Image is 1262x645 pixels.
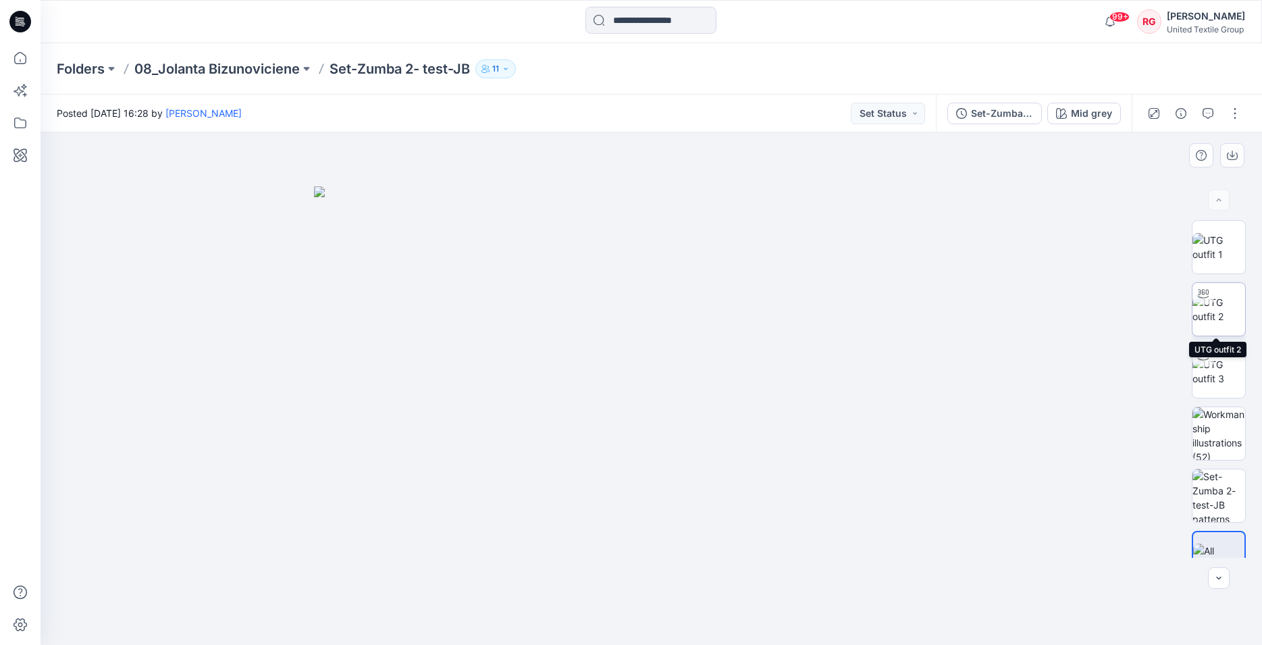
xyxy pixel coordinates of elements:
div: RG [1137,9,1161,34]
p: 11 [492,61,499,76]
img: UTG outfit 1 [1192,233,1245,261]
button: 11 [475,59,516,78]
div: [PERSON_NAME] [1167,8,1245,24]
img: UTG outfit 3 [1192,357,1245,386]
a: Folders [57,59,105,78]
p: Set-Zumba 2- test-JB [330,59,470,78]
span: 99+ [1109,11,1130,22]
img: Set-Zumba 2-test-JB patterns [1192,469,1245,522]
img: All colorways [1193,544,1244,572]
div: Set-Zumba 2- test-JB [971,106,1033,121]
button: Details [1170,103,1192,124]
img: UTG outfit 2 [1192,295,1245,324]
a: 08_Jolanta Bizunoviciene [134,59,300,78]
button: Mid grey [1047,103,1121,124]
img: Workmanship illustrations (52) [1192,407,1245,460]
div: Mid grey [1071,106,1112,121]
button: Set-Zumba 2- test-JB [947,103,1042,124]
span: Posted [DATE] 16:28 by [57,106,242,120]
div: United Textile Group [1167,24,1245,34]
a: [PERSON_NAME] [165,107,242,119]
